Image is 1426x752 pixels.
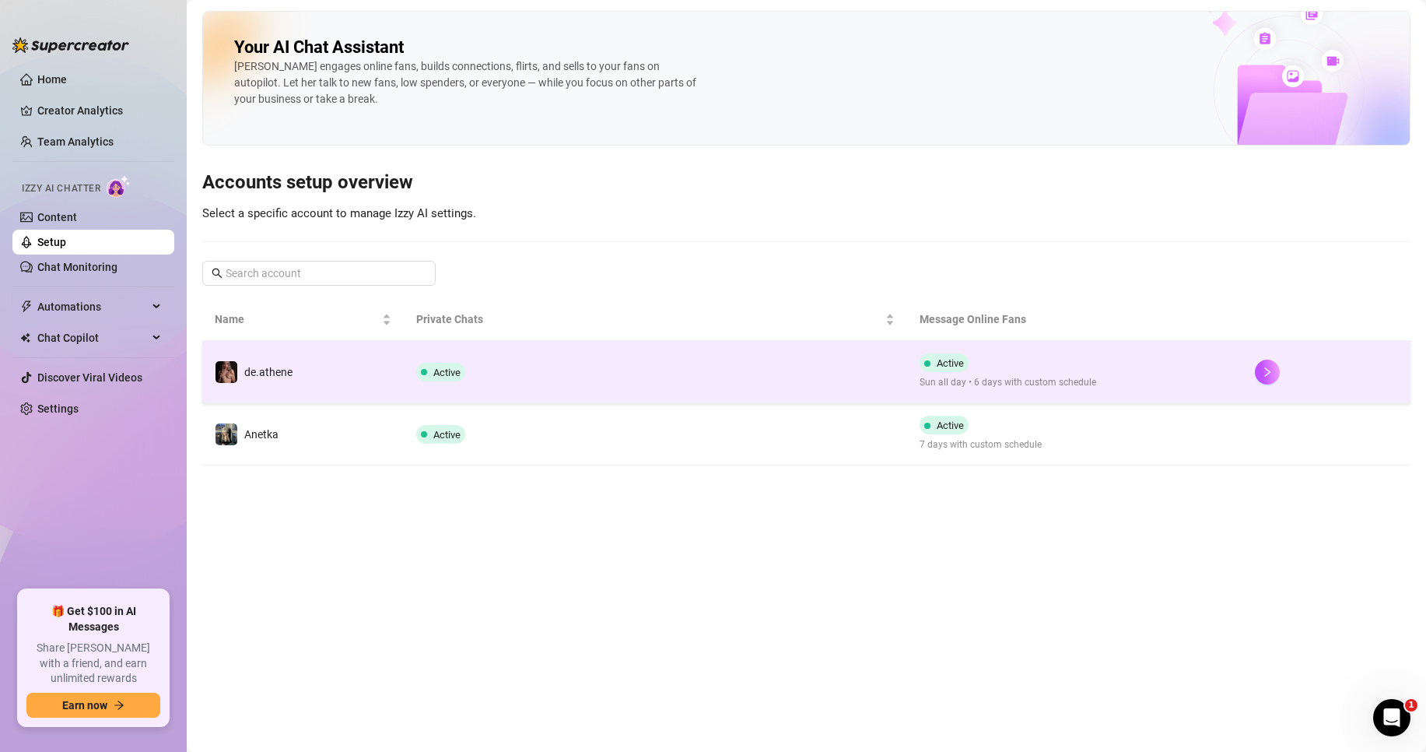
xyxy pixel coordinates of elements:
[1405,699,1417,712] span: 1
[202,170,1410,195] h3: Accounts setup overview
[234,58,701,107] div: [PERSON_NAME] engages online fans, builds connections, flirts, and sells to your fans on autopilo...
[226,265,414,282] input: Search account
[26,604,160,634] span: 🎁 Get $100 in AI Messages
[433,367,461,378] span: Active
[1373,699,1410,736] iframe: Intercom live chat
[107,175,131,198] img: AI Chatter
[937,420,964,431] span: Active
[215,311,379,328] span: Name
[920,437,1042,452] span: 7 days with custom schedule
[215,423,237,445] img: Anetka
[20,332,30,343] img: Chat Copilot
[37,236,66,248] a: Setup
[37,211,77,223] a: Content
[202,298,404,341] th: Name
[37,325,148,350] span: Chat Copilot
[920,375,1096,390] span: Sun all day • 6 days with custom schedule
[907,298,1242,341] th: Message Online Fans
[37,135,114,148] a: Team Analytics
[404,298,907,341] th: Private Chats
[37,371,142,384] a: Discover Viral Videos
[20,300,33,313] span: thunderbolt
[62,699,107,712] span: Earn now
[37,294,148,319] span: Automations
[37,261,117,273] a: Chat Monitoring
[202,206,476,220] span: Select a specific account to manage Izzy AI settings.
[1262,367,1273,378] span: right
[37,402,79,415] a: Settings
[1255,360,1280,385] button: right
[22,181,100,196] span: Izzy AI Chatter
[37,73,67,86] a: Home
[215,361,237,383] img: de.athene
[37,98,162,123] a: Creator Analytics
[234,37,404,58] h2: Your AI Chat Assistant
[244,428,279,441] span: Anetka
[937,357,964,369] span: Active
[433,429,461,441] span: Active
[244,366,293,378] span: de.athene
[26,693,160,718] button: Earn nowarrow-right
[114,700,124,711] span: arrow-right
[12,37,129,53] img: logo-BBDzfeDw.svg
[26,641,160,687] span: Share [PERSON_NAME] with a friend, and earn unlimited rewards
[416,311,882,328] span: Private Chats
[212,268,222,279] span: search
